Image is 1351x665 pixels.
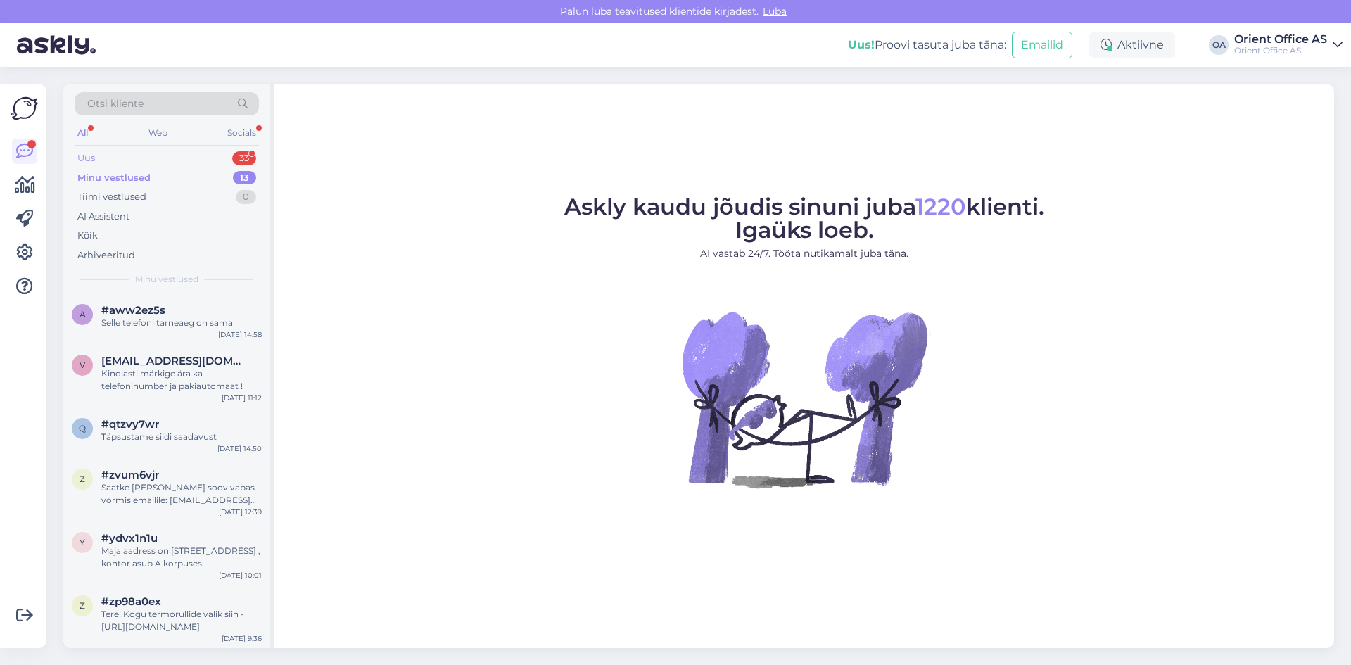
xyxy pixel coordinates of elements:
[77,248,135,262] div: Arhiveeritud
[1089,32,1175,58] div: Aktiivne
[848,38,875,51] b: Uus!
[219,570,262,581] div: [DATE] 10:01
[1012,32,1072,58] button: Emailid
[87,96,144,111] span: Otsi kliente
[1234,34,1327,45] div: Orient Office AS
[101,367,262,393] div: Kindlasti märkige ära ka telefoninumber ja pakiautomaat !
[79,423,86,433] span: q
[80,600,85,611] span: z
[101,608,262,633] div: Tere! Kogu termorullide valik siin - [URL][DOMAIN_NAME]
[101,532,158,545] span: #ydvx1n1u
[759,5,791,18] span: Luba
[80,537,85,547] span: y
[101,431,262,443] div: Täpsustame sildi saadavust
[101,304,165,317] span: #aww2ez5s
[77,210,129,224] div: AI Assistent
[222,393,262,403] div: [DATE] 11:12
[848,37,1006,53] div: Proovi tasuta juba täna:
[222,633,262,644] div: [DATE] 9:36
[218,329,262,340] div: [DATE] 14:58
[101,481,262,507] div: Saatke [PERSON_NAME] soov vabas vormis emailile: [EMAIL_ADDRESS][DOMAIN_NAME]
[232,151,256,165] div: 33
[678,272,931,526] img: No Chat active
[101,355,248,367] span: varje51@gmail.com
[80,309,86,319] span: a
[11,95,38,122] img: Askly Logo
[101,317,262,329] div: Selle telefoni tarneaeg on sama
[564,246,1044,261] p: AI vastab 24/7. Tööta nutikamalt juba täna.
[217,443,262,454] div: [DATE] 14:50
[75,124,91,142] div: All
[146,124,170,142] div: Web
[101,545,262,570] div: Maja aadress on [STREET_ADDRESS] , kontor asub A korpuses.
[101,418,159,431] span: #qtzvy7wr
[77,151,95,165] div: Uus
[77,190,146,204] div: Tiimi vestlused
[915,193,966,220] span: 1220
[135,273,198,286] span: Minu vestlused
[1234,34,1343,56] a: Orient Office ASOrient Office AS
[77,229,98,243] div: Kõik
[233,171,256,185] div: 13
[564,193,1044,243] span: Askly kaudu jõudis sinuni juba klienti. Igaüks loeb.
[224,124,259,142] div: Socials
[219,507,262,517] div: [DATE] 12:39
[1209,35,1229,55] div: OA
[80,474,85,484] span: z
[101,595,161,608] span: #zp98a0ex
[1234,45,1327,56] div: Orient Office AS
[77,171,151,185] div: Minu vestlused
[236,190,256,204] div: 0
[101,469,159,481] span: #zvum6vjr
[80,360,85,370] span: v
